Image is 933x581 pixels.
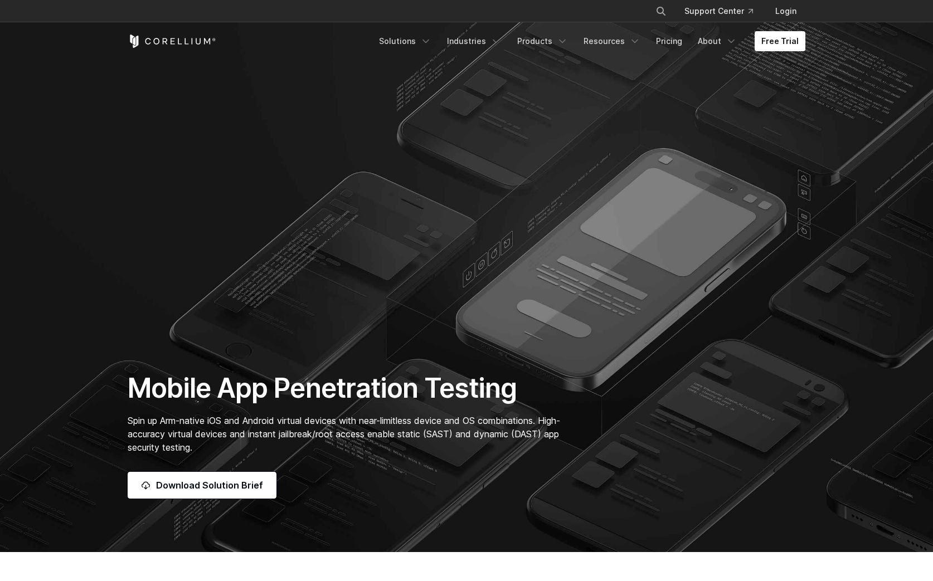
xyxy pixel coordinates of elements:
[766,1,805,21] a: Login
[511,31,575,51] a: Products
[156,479,263,492] span: Download Solution Brief
[128,372,572,405] h1: Mobile App Penetration Testing
[649,31,689,51] a: Pricing
[642,1,805,21] div: Navigation Menu
[128,472,276,499] a: Download Solution Brief
[577,31,647,51] a: Resources
[651,1,671,21] button: Search
[372,31,805,51] div: Navigation Menu
[128,415,560,453] span: Spin up Arm-native iOS and Android virtual devices with near-limitless device and OS combinations...
[440,31,508,51] a: Industries
[676,1,762,21] a: Support Center
[691,31,744,51] a: About
[128,35,216,48] a: Corellium Home
[372,31,438,51] a: Solutions
[755,31,805,51] a: Free Trial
